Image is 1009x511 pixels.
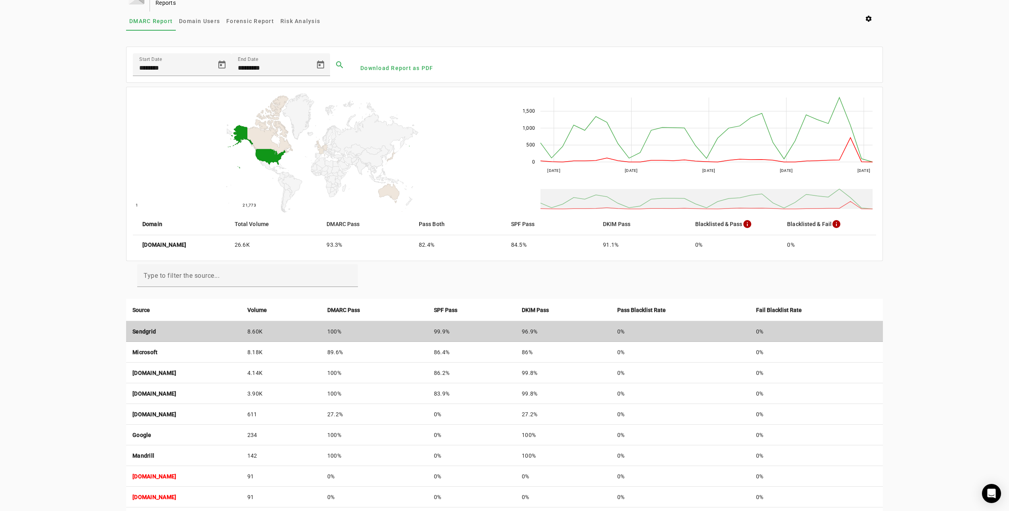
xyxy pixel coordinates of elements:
[241,321,321,342] td: 8.60K
[142,241,186,249] strong: [DOMAIN_NAME]
[321,404,428,425] td: 27.2%
[515,466,611,487] td: 0%
[750,404,883,425] td: 0%
[982,484,1001,503] div: Open Intercom Messenger
[617,306,666,314] strong: Pass Blacklist Rate
[241,404,321,425] td: 611
[532,159,535,165] text: 0
[526,142,535,148] text: 500
[132,473,176,480] strong: [DOMAIN_NAME]
[781,213,876,235] mat-header-cell: Blacklisted & Fail
[689,213,781,235] mat-header-cell: Blacklisted & Pass
[321,466,428,487] td: 0%
[611,466,750,487] td: 0%
[129,18,173,24] span: DMARC Report
[428,466,515,487] td: 0%
[277,12,323,31] a: Risk Analysis
[702,168,715,173] text: [DATE]
[857,168,870,173] text: [DATE]
[320,213,412,235] mat-header-cell: DMARC Pass
[241,342,321,363] td: 8.18K
[321,487,428,507] td: 0%
[781,235,876,254] mat-cell: 0%
[241,363,321,383] td: 4.14K
[515,363,611,383] td: 99.8%
[144,272,220,279] mat-label: Type to filter the source...
[321,425,428,445] td: 100%
[515,342,611,363] td: 86%
[132,349,157,355] strong: Microsoft
[321,342,428,363] td: 89.6%
[133,94,507,213] svg: A chart.
[212,55,231,74] button: Open calendar
[247,306,267,314] strong: Volume
[515,445,611,466] td: 100%
[320,235,412,254] mat-cell: 93.3%
[750,425,883,445] td: 0%
[522,108,535,114] text: 1,500
[321,445,428,466] td: 100%
[547,168,560,173] text: [DATE]
[617,306,743,314] div: Pass Blacklist Rate
[625,168,638,173] text: [DATE]
[428,445,515,466] td: 0%
[515,383,611,404] td: 99.8%
[756,306,877,314] div: Fail Blacklist Rate
[750,342,883,363] td: 0%
[515,404,611,425] td: 27.2%
[428,487,515,507] td: 0%
[241,383,321,404] td: 3.90K
[522,306,549,314] strong: DKIM Pass
[750,363,883,383] td: 0%
[428,404,515,425] td: 0%
[280,18,320,24] span: Risk Analysis
[750,445,883,466] td: 0%
[522,306,605,314] div: DKIM Pass
[428,321,515,342] td: 99.9%
[311,55,330,74] button: Open calendar
[434,306,457,314] strong: SPF Pass
[597,213,689,235] mat-header-cell: DKIM Pass
[132,328,156,335] strong: Sendgrid
[428,363,515,383] td: 86.2%
[412,213,505,235] mat-header-cell: Pass Both
[321,321,428,342] td: 100%
[832,219,841,229] mat-icon: info
[132,452,154,459] strong: Mandrill
[321,383,428,404] td: 100%
[132,306,150,314] strong: Source
[228,213,321,235] mat-header-cell: Total Volume
[132,390,176,397] strong: [DOMAIN_NAME]
[226,18,274,24] span: Forensic Report
[428,383,515,404] td: 83.9%
[223,12,277,31] a: Forensic Report
[142,220,162,228] strong: Domain
[756,306,802,314] strong: Fail Blacklist Rate
[780,168,793,173] text: [DATE]
[241,445,321,466] td: 142
[597,235,689,254] mat-cell: 91.1%
[179,18,220,24] span: Domain Users
[434,306,509,314] div: SPF Pass
[750,487,883,507] td: 0%
[412,235,505,254] mat-cell: 82.4%
[241,425,321,445] td: 234
[327,306,360,314] strong: DMARC Pass
[241,466,321,487] td: 91
[247,306,315,314] div: Volume
[505,235,597,254] mat-cell: 84.5%
[611,383,750,404] td: 0%
[132,432,152,438] strong: Google
[241,487,321,507] td: 91
[611,425,750,445] td: 0%
[132,370,176,376] strong: [DOMAIN_NAME]
[126,12,176,31] a: DMARC Report
[611,342,750,363] td: 0%
[327,306,421,314] div: DMARC Pass
[515,487,611,507] td: 0%
[611,363,750,383] td: 0%
[611,404,750,425] td: 0%
[505,213,597,235] mat-header-cell: SPF Pass
[750,383,883,404] td: 0%
[176,12,223,31] a: Domain Users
